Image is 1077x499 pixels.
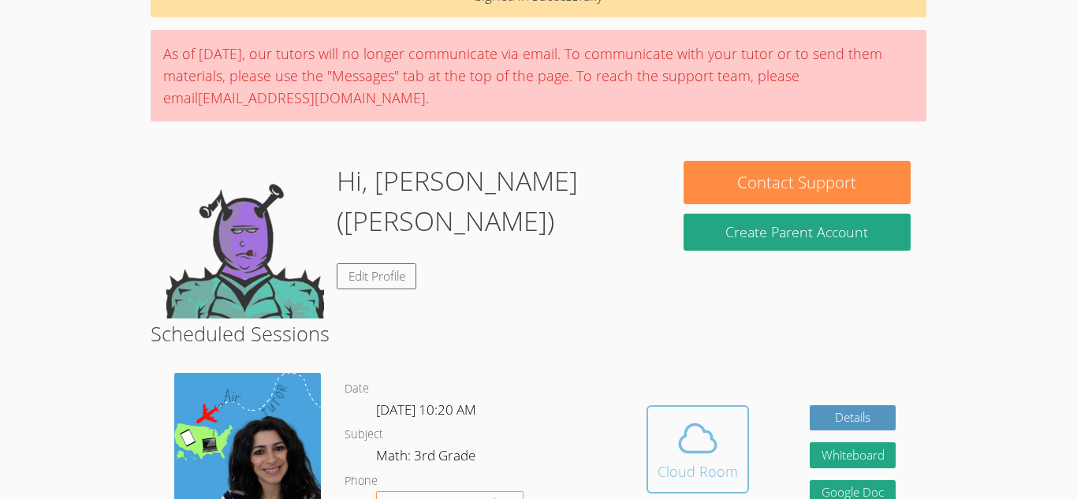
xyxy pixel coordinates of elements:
h2: Scheduled Sessions [151,318,926,348]
span: [DATE] 10:20 AM [376,400,476,419]
button: Contact Support [684,161,911,204]
button: Whiteboard [810,442,896,468]
div: Cloud Room [658,460,738,482]
button: Cloud Room [647,405,749,493]
a: Details [810,405,896,431]
dt: Date [345,379,369,399]
a: Edit Profile [337,263,417,289]
dd: Math: 3rd Grade [376,445,479,471]
button: Create Parent Account [684,214,911,251]
dt: Subject [345,425,383,445]
dt: Phone [345,471,378,491]
div: As of [DATE], our tutors will no longer communicate via email. To communicate with your tutor or ... [151,30,926,121]
h1: Hi, [PERSON_NAME] ([PERSON_NAME]) [337,161,652,241]
img: default.png [166,161,324,318]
